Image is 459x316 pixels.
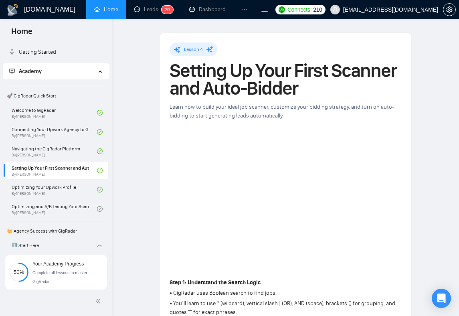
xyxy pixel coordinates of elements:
a: Welcome to GigRadarBy[PERSON_NAME] [12,104,97,122]
span: Complete all lessons to master GigRadar. [32,271,87,284]
a: dashboardDashboard [189,6,226,13]
a: homeHome [94,6,118,13]
div: Open Intercom Messenger [432,289,451,308]
span: check-circle [97,187,103,192]
span: double-left [95,297,103,305]
span: check-circle [97,206,103,212]
a: Optimizing and A/B Testing Your Scanner for Better ResultsBy[PERSON_NAME] [12,200,97,218]
span: Your Academy Progress [32,261,84,267]
a: Optimizing Your Upwork ProfileBy[PERSON_NAME] [12,181,97,199]
span: 2 [165,7,167,12]
a: Navigating the GigRadar PlatformBy[PERSON_NAME] [12,142,97,160]
span: Learn how to build your ideal job scanner, customize your bidding strategy, and turn on auto-bidd... [170,103,394,119]
span: check-circle [97,148,103,154]
span: Academy [19,68,42,75]
a: setting [443,6,456,13]
p: • GigRadar uses Boolean search to find jobs. [170,289,402,298]
a: rocketGetting Started [9,49,56,55]
img: logo [6,4,19,16]
span: user [332,7,338,12]
img: upwork-logo.png [279,6,285,13]
span: setting [443,6,455,13]
span: check-circle [97,168,103,173]
span: 50% [9,269,28,275]
span: 🚀 GigRadar Quick Start [4,88,108,104]
span: Academy [9,68,42,75]
span: Home [5,26,39,43]
strong: Step 1: Understand the Search Logic [170,279,261,286]
a: 1️⃣ Start Here [12,239,97,257]
span: ellipsis [242,6,247,12]
span: Connects: [287,5,311,14]
span: fund-projection-screen [9,68,15,74]
span: check-circle [97,245,103,251]
span: check-circle [97,110,103,115]
button: setting [443,3,456,16]
span: 👑 Agency Success with GigRadar [4,223,108,239]
sup: 20 [162,6,173,14]
span: 210 [313,5,322,14]
li: Getting Started [3,44,109,60]
a: Connecting Your Upwork Agency to GigRadarBy[PERSON_NAME] [12,123,97,141]
h1: Setting Up Your First Scanner and Auto-Bidder [170,62,402,97]
a: messageLeads20 [134,6,173,13]
span: 0 [167,7,170,12]
span: check-circle [97,129,103,135]
span: Lesson 4 [184,47,203,52]
a: Setting Up Your First Scanner and Auto-BidderBy[PERSON_NAME] [12,162,97,179]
